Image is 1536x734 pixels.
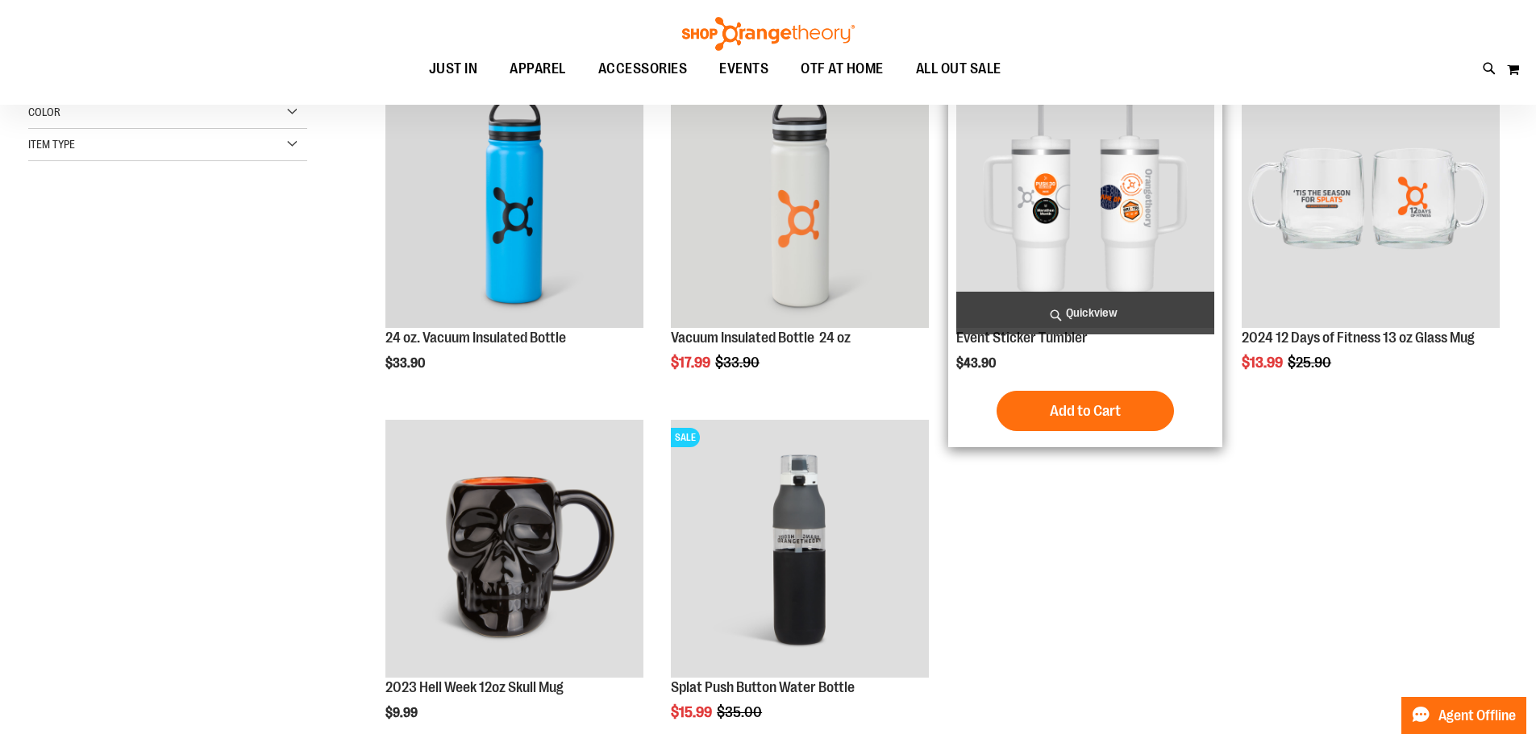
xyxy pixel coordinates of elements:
[997,391,1174,431] button: Add to Cart
[1242,330,1475,346] a: 2024 12 Days of Fitness 13 oz Glass Mug
[1242,70,1500,328] img: Main image of 2024 12 Days of Fitness 13 oz Glass Mug
[671,330,851,346] a: Vacuum Insulated Bottle 24 oz
[956,70,1214,330] a: OTF 40 oz. Sticker TumblerNEW
[715,355,762,371] span: $33.90
[671,428,700,447] span: SALE
[717,704,764,720] span: $35.00
[671,420,929,680] a: Product image for 25oz. Splat Push Button Water Bottle GreySALE
[1234,62,1508,412] div: product
[956,356,998,371] span: $43.90
[598,51,688,87] span: ACCESSORIES
[801,51,884,87] span: OTF AT HOME
[1050,402,1121,420] span: Add to Cart
[948,62,1222,447] div: product
[385,679,564,695] a: 2023 Hell Week 12oz Skull Mug
[671,70,929,328] img: Vacuum Insulated Bottle 24 oz
[1438,708,1516,724] span: Agent Offline
[1288,355,1334,371] span: $25.90
[385,356,427,371] span: $33.90
[510,51,566,87] span: APPAREL
[385,420,643,680] a: Product image for Hell Week 12oz Skull Mug
[671,70,929,330] a: Vacuum Insulated Bottle 24 ozSALE
[663,62,937,412] div: product
[28,106,60,118] span: Color
[671,420,929,678] img: Product image for 25oz. Splat Push Button Water Bottle Grey
[385,706,420,720] span: $9.99
[956,70,1214,328] img: OTF 40 oz. Sticker Tumbler
[385,70,643,328] img: 24 oz. Vacuum Insulated Bottle
[385,420,643,678] img: Product image for Hell Week 12oz Skull Mug
[671,704,714,720] span: $15.99
[429,51,478,87] span: JUST IN
[719,51,768,87] span: EVENTS
[671,679,855,695] a: Splat Push Button Water Bottle
[956,330,1088,346] a: Event Sticker Tumbler
[28,138,75,151] span: Item Type
[671,355,713,371] span: $17.99
[680,17,857,51] img: Shop Orangetheory
[1401,697,1526,734] button: Agent Offline
[385,70,643,330] a: 24 oz. Vacuum Insulated BottleNEW
[1242,355,1285,371] span: $13.99
[377,62,651,412] div: product
[1242,70,1500,330] a: Main image of 2024 12 Days of Fitness 13 oz Glass MugSALE
[385,330,566,346] a: 24 oz. Vacuum Insulated Bottle
[916,51,1001,87] span: ALL OUT SALE
[956,292,1214,334] a: Quickview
